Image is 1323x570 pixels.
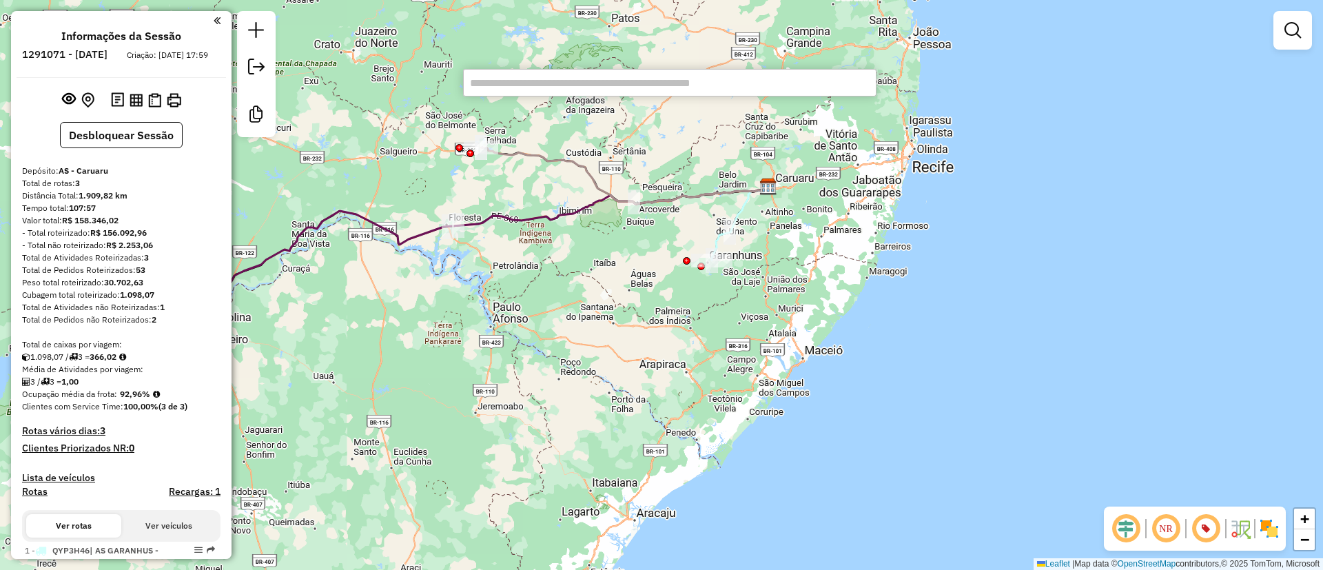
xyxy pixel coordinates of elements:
a: Nova sessão e pesquisa [243,17,270,48]
img: Fluxo de ruas [1229,518,1251,540]
strong: 3 [75,178,80,188]
em: Rota exportada [207,546,215,554]
div: - Total roteirizado: [22,227,220,239]
strong: 2 [152,314,156,325]
span: 1 - [25,545,158,568]
strong: 53 [136,265,145,275]
div: Map data © contributors,© 2025 TomTom, Microsoft [1034,558,1323,570]
strong: 92,96% [120,389,150,399]
div: Criação: [DATE] 17:59 [121,49,214,61]
div: Total de Atividades Roteirizadas: [22,252,220,264]
a: Exibir filtros [1279,17,1306,44]
button: Logs desbloquear sessão [108,90,127,111]
button: Ver rotas [26,514,121,538]
div: Total de Atividades não Roteirizadas: [22,301,220,314]
span: | [1072,559,1074,569]
span: | AS GARANHUS - SPOTY [25,545,158,568]
a: Zoom out [1294,529,1315,550]
strong: 100,00% [123,401,158,411]
span: QYP3H46 [52,545,90,556]
div: Total de rotas: [22,177,220,190]
a: Rotas [22,486,48,498]
div: Depósito: [22,165,220,177]
div: 3 / 3 = [22,376,220,388]
img: Exibir/Ocultar setores [1258,518,1280,540]
strong: 1.909,82 km [79,190,127,201]
div: Peso total roteirizado: [22,276,220,289]
a: Zoom in [1294,509,1315,529]
span: Ocupação média da frota: [22,389,117,399]
strong: AS - Caruaru [59,165,108,176]
div: Tempo total: [22,202,220,214]
strong: 107:57 [69,203,96,213]
h4: Recargas: 1 [169,486,220,498]
div: 1.098,07 / 3 = [22,351,220,363]
h4: Lista de veículos [22,472,220,484]
em: Opções [194,546,203,554]
strong: (3 de 3) [158,401,187,411]
strong: 1,00 [61,376,79,387]
button: Imprimir Rotas [164,90,184,110]
strong: R$ 158.346,02 [62,215,119,225]
strong: 30.702,63 [104,277,143,287]
button: Ver veículos [121,514,216,538]
strong: 1 [160,302,165,312]
strong: R$ 2.253,06 [106,240,153,250]
img: AS - Caruaru [759,178,777,196]
strong: 1.098,07 [120,289,154,300]
i: Total de Atividades [22,378,30,386]
h4: Clientes Priorizados NR: [22,442,220,454]
div: Valor total: [22,214,220,227]
span: Exibir número da rota [1189,512,1222,545]
div: Total de Pedidos não Roteirizados: [22,314,220,326]
button: Visualizar relatório de Roteirização [127,90,145,109]
div: Distância Total: [22,190,220,202]
h4: Rotas vários dias: [22,425,220,437]
a: Exportar sessão [243,53,270,84]
div: - Total não roteirizado: [22,239,220,252]
button: Exibir sessão original [59,89,79,111]
h4: Informações da Sessão [61,30,181,43]
div: Total de caixas por viagem: [22,338,220,351]
a: Leaflet [1037,559,1070,569]
a: Clique aqui para minimizar o painel [214,12,220,28]
strong: 0 [129,442,134,454]
span: Clientes com Service Time: [22,401,123,411]
i: Cubagem total roteirizado [22,353,30,361]
div: Cubagem total roteirizado: [22,289,220,301]
button: Centralizar mapa no depósito ou ponto de apoio [79,90,97,111]
span: + [1300,510,1309,527]
span: Ocultar NR [1149,512,1182,545]
span: Ocultar deslocamento [1109,512,1142,545]
i: Meta Caixas/viagem: 332,62 Diferença: 33,40 [119,353,126,361]
div: Média de Atividades por viagem: [22,363,220,376]
button: Visualizar Romaneio [145,90,164,110]
a: Criar modelo [243,101,270,132]
strong: 3 [144,252,149,263]
i: Total de rotas [41,378,50,386]
em: Média calculada utilizando a maior ocupação (%Peso ou %Cubagem) de cada rota da sessão. Rotas cro... [153,390,160,398]
strong: 366,02 [90,352,116,362]
span: − [1300,531,1309,548]
strong: 3 [100,425,105,437]
div: Total de Pedidos Roteirizados: [22,264,220,276]
button: Desbloquear Sessão [60,122,183,148]
a: OpenStreetMap [1118,559,1176,569]
strong: R$ 156.092,96 [90,227,147,238]
h6: 1291071 - [DATE] [22,48,107,61]
i: Total de rotas [69,353,78,361]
